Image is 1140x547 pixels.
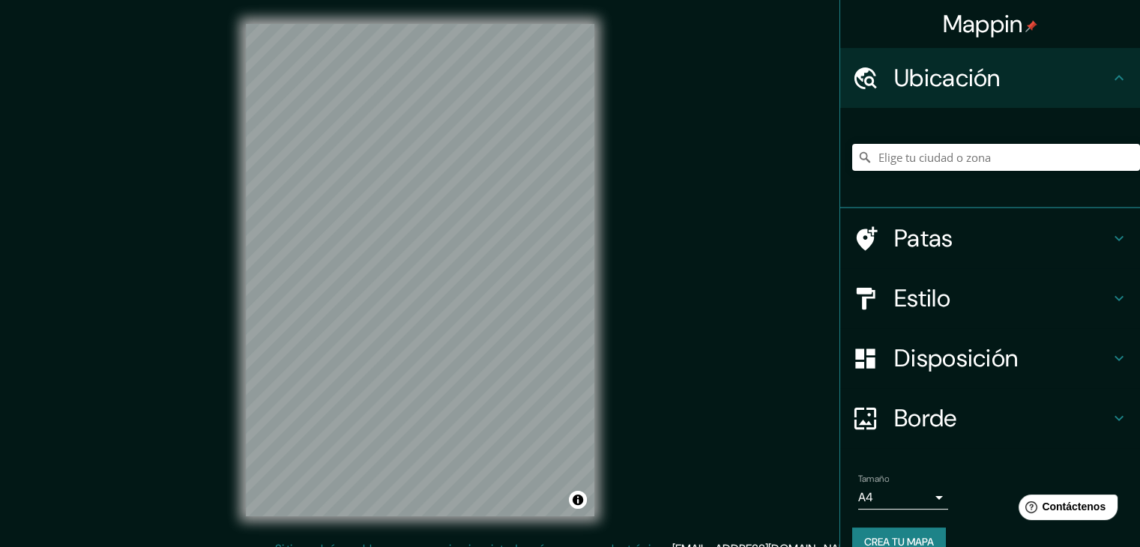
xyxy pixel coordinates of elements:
font: Patas [894,223,953,254]
img: pin-icon.png [1025,20,1037,32]
div: A4 [858,486,948,510]
div: Disposición [840,328,1140,388]
iframe: Lanzador de widgets de ayuda [1007,489,1124,531]
div: Borde [840,388,1140,448]
font: A4 [858,489,873,505]
div: Estilo [840,268,1140,328]
div: Patas [840,208,1140,268]
font: Tamaño [858,473,889,485]
button: Activar o desactivar atribución [569,491,587,509]
div: Ubicación [840,48,1140,108]
input: Elige tu ciudad o zona [852,144,1140,171]
font: Ubicación [894,62,1001,94]
canvas: Mapa [246,24,594,516]
font: Mappin [943,8,1023,40]
font: Borde [894,402,957,434]
font: Estilo [894,282,950,314]
font: Disposición [894,342,1018,374]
